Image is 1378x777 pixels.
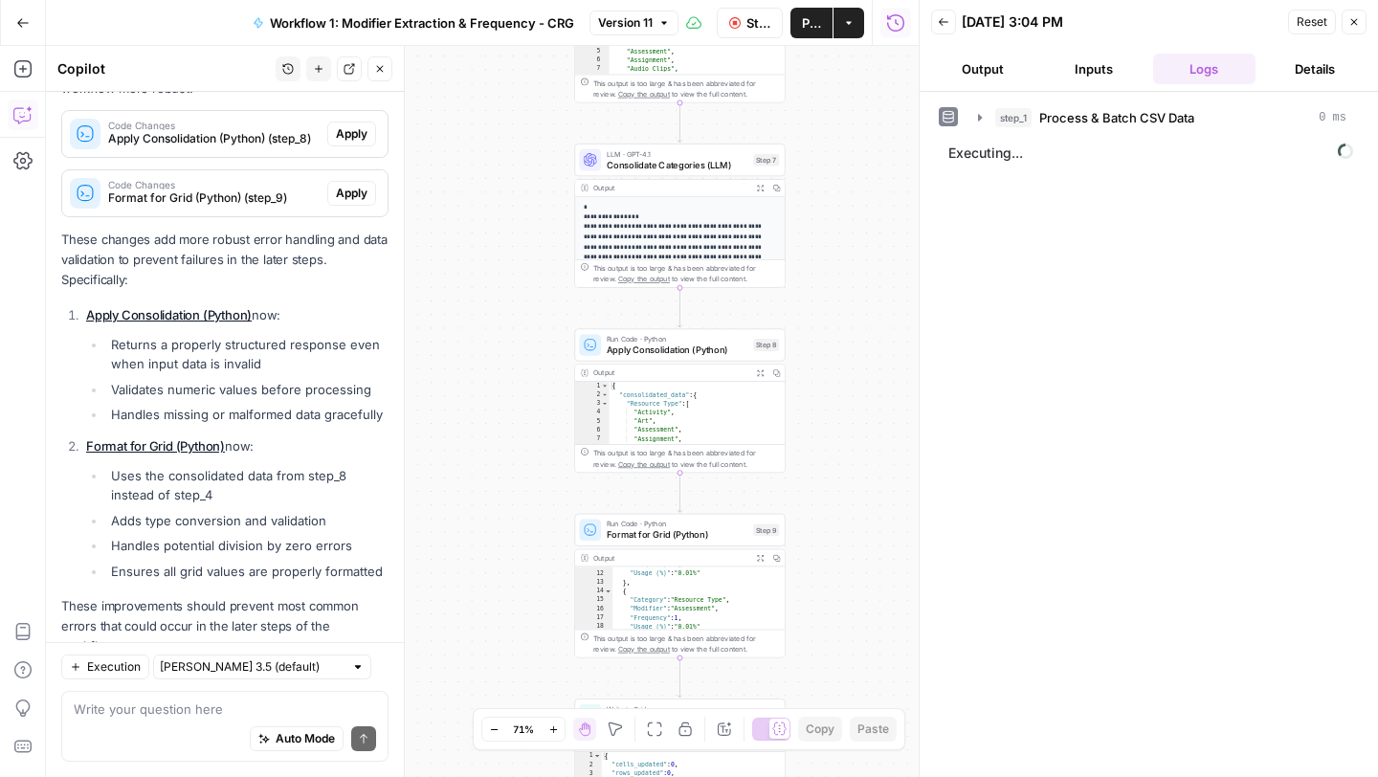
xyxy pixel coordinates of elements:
span: Copy the output [618,275,670,283]
div: Step 7 [753,154,779,166]
div: This output is too large & has been abbreviated for review. to view the full content. [593,78,780,100]
p: now: [86,305,389,325]
g: Edge from step_7 to step_8 [678,288,681,327]
button: Details [1263,54,1367,84]
div: Run Code · PythonApply Consolidation (Python)Step 8Output{ "consolidated_data":{ "Resource Type":... [574,328,785,473]
li: Returns a properly structured response even when input data is invalid [106,335,389,373]
div: Step 8 [753,339,779,351]
div: 13 [575,578,612,587]
div: 12 [575,569,612,578]
input: Claude Sonnet 3.5 (default) [160,657,344,677]
span: Copy [806,721,834,738]
li: Uses the consolidated data from step_8 instead of step_4 [106,466,389,504]
span: Format for Grid (Python) (step_9) [108,189,320,207]
span: Write to Grid [607,703,745,714]
div: 7 [575,65,610,74]
g: Edge from step_8 to step_9 [678,473,681,512]
span: Copy the output [618,90,670,99]
button: Reset [1288,10,1336,34]
li: Ensures all grid values are properly formatted [106,562,389,581]
div: Copilot [57,59,270,78]
span: Run Code · Python [607,333,748,344]
div: 6 [575,426,610,434]
span: Apply Consolidation (Python) (step_8) [108,130,320,147]
span: Copy the output [618,645,670,654]
span: Toggle code folding, rows 14 through 19 [605,588,612,596]
div: 3 [575,399,610,408]
span: Toggle code folding, rows 2 through 128 [601,390,609,399]
span: Apply Consolidation (Python) [607,343,748,356]
button: Publish [790,8,833,38]
g: Edge from step_4 to step_7 [678,102,681,142]
span: 0 ms [1319,109,1346,126]
span: step_1 [995,108,1032,127]
div: 14 [575,588,612,596]
button: Logs [1153,54,1256,84]
div: 18 [575,623,612,632]
button: Apply [327,122,376,146]
button: Stop Run [717,8,784,38]
span: Stop Run [746,13,771,33]
span: Apply [336,125,367,143]
div: 2 [575,761,602,769]
li: Validates numeric values before processing [106,380,389,399]
button: Execution [61,655,149,679]
span: Toggle code folding, rows 1 through 5 [593,752,601,761]
li: Adds type conversion and validation [106,511,389,530]
span: Auto Mode [276,730,335,747]
span: Code Changes [108,180,320,189]
span: Paste [857,721,889,738]
button: Paste [850,717,897,742]
li: Handles potential division by zero errors [106,536,389,555]
span: Code Changes [108,121,320,130]
button: Inputs [1042,54,1145,84]
a: Apply Consolidation (Python) [86,307,252,322]
button: Auto Mode [250,726,344,751]
div: 2 [575,390,610,399]
g: Edge from step_9 to step_10 [678,657,681,697]
div: 4 [575,409,610,417]
div: 7 [575,434,610,443]
div: 17 [575,613,612,622]
span: Toggle code folding, rows 1 through 129 [601,382,609,390]
span: Publish [802,13,821,33]
button: Copy [798,717,842,742]
p: now: [86,436,389,456]
li: Handles missing or malformed data gracefully [106,405,389,424]
button: Output [931,54,1034,84]
div: Output [593,367,748,378]
div: 15 [575,596,612,605]
p: These changes add more robust error handling and data validation to prevent failures in the later... [61,230,389,290]
span: Toggle code folding, rows 3 through 127 [601,399,609,408]
span: Execution [87,658,141,676]
div: This output is too large & has been abbreviated for review. to view the full content. [593,448,780,470]
span: Reset [1297,13,1327,31]
span: Workflow 1: Modifier Extraction & Frequency - CRG [270,13,574,33]
span: Run Code · Python [607,519,748,529]
span: 71% [513,721,534,737]
div: 5 [575,417,610,426]
p: These improvements should prevent most common errors that could occur in the later steps of the w... [61,596,389,656]
div: This output is too large & has been abbreviated for review. to view the full content. [593,633,780,655]
button: 0 ms [967,102,1358,133]
span: Version 11 [598,14,653,32]
div: 6 [575,55,610,64]
div: Output [593,183,748,193]
button: Apply [327,181,376,206]
button: Workflow 1: Modifier Extraction & Frequency - CRG [241,8,586,38]
div: Output [593,552,748,563]
span: Apply [336,185,367,202]
span: Consolidate Categories (LLM) [607,158,748,171]
div: 1 [575,382,610,390]
div: Run Code · PythonFormat for Grid (Python)Step 9Output "Frequency":1, "Usage (%)":"0.01%" }, { "Ca... [574,514,785,658]
span: Executing... [943,138,1359,168]
div: 16 [575,605,612,613]
div: Step 9 [753,523,779,536]
span: Process & Batch CSV Data [1039,108,1194,127]
a: Format for Grid (Python) [86,438,225,454]
div: This output is too large & has been abbreviated for review. to view the full content. [593,262,780,284]
span: Format for Grid (Python) [607,528,748,542]
span: LLM · GPT-4.1 [607,148,748,159]
button: Version 11 [589,11,678,35]
div: 1 [575,752,602,761]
